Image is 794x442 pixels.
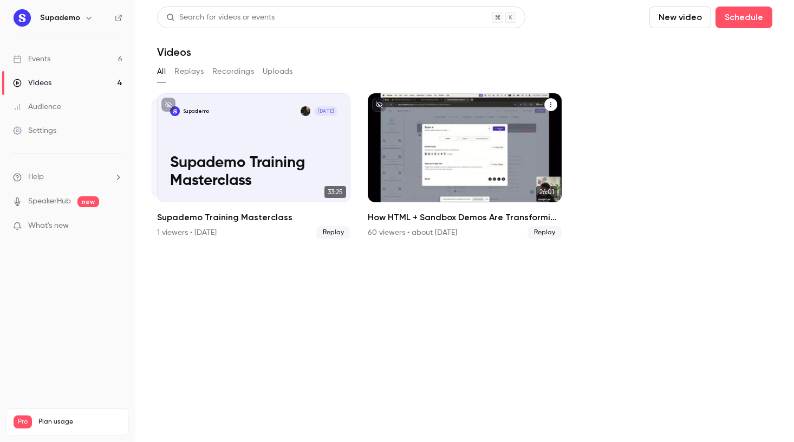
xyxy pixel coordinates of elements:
[157,93,350,239] a: Supademo Training MasterclassSupademoPaulina Staszuk[DATE]Supademo Training Masterclass33:25Supad...
[14,415,32,428] span: Pro
[157,227,217,238] div: 1 viewers • [DATE]
[183,108,209,114] p: Supademo
[316,226,350,239] span: Replay
[14,9,31,27] img: Supademo
[368,93,561,239] a: 26:01How HTML + Sandbox Demos Are Transforming the Buyer Journey60 viewers • about [DATE]Replay
[157,7,772,435] section: Videos
[13,171,122,183] li: help-dropdown-opener
[372,98,386,112] button: unpublished
[13,101,61,112] div: Audience
[324,186,346,198] span: 33:25
[157,63,166,80] button: All
[157,211,350,224] h2: Supademo Training Masterclass
[536,186,557,198] span: 26:01
[157,93,350,239] li: Supademo Training Masterclass
[28,196,71,207] a: SpeakerHub
[38,418,122,426] span: Plan usage
[649,7,711,28] button: New video
[715,7,772,28] button: Schedule
[28,220,69,232] span: What's new
[368,227,457,238] div: 60 viewers • about [DATE]
[157,46,191,59] h1: Videos
[77,196,99,207] span: new
[314,106,337,116] span: [DATE]
[13,78,51,88] div: Videos
[170,154,337,189] p: Supademo Training Masterclass
[40,12,80,23] h6: Supademo
[368,93,561,239] li: How HTML + Sandbox Demos Are Transforming the Buyer Journey
[166,12,275,23] div: Search for videos or events
[174,63,204,80] button: Replays
[109,221,122,231] iframe: Noticeable Trigger
[212,63,254,80] button: Recordings
[13,125,56,136] div: Settings
[301,106,310,116] img: Paulina Staszuk
[28,171,44,183] span: Help
[161,98,175,112] button: unpublished
[528,226,562,239] span: Replay
[157,93,772,239] ul: Videos
[263,63,293,80] button: Uploads
[13,54,50,65] div: Events
[368,211,561,224] h2: How HTML + Sandbox Demos Are Transforming the Buyer Journey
